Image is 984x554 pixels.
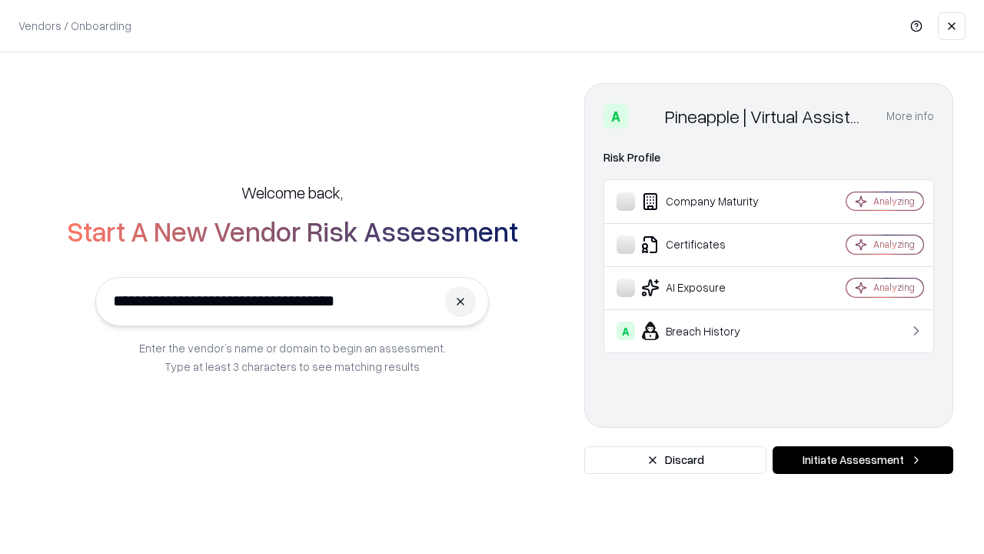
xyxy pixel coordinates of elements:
[617,322,800,340] div: Breach History
[241,182,343,203] h5: Welcome back,
[873,281,915,294] div: Analyzing
[617,192,800,211] div: Company Maturity
[617,235,800,254] div: Certificates
[634,104,659,128] img: Pineapple | Virtual Assistant Agency
[773,446,953,474] button: Initiate Assessment
[603,104,628,128] div: A
[67,215,518,246] h2: Start A New Vendor Risk Assessment
[139,339,446,375] p: Enter the vendor’s name or domain to begin an assessment. Type at least 3 characters to see match...
[617,322,635,340] div: A
[873,238,915,251] div: Analyzing
[603,149,934,167] div: Risk Profile
[886,102,934,130] button: More info
[584,446,766,474] button: Discard
[617,279,800,297] div: AI Exposure
[665,104,868,128] div: Pineapple | Virtual Assistant Agency
[18,18,131,34] p: Vendors / Onboarding
[873,195,915,208] div: Analyzing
